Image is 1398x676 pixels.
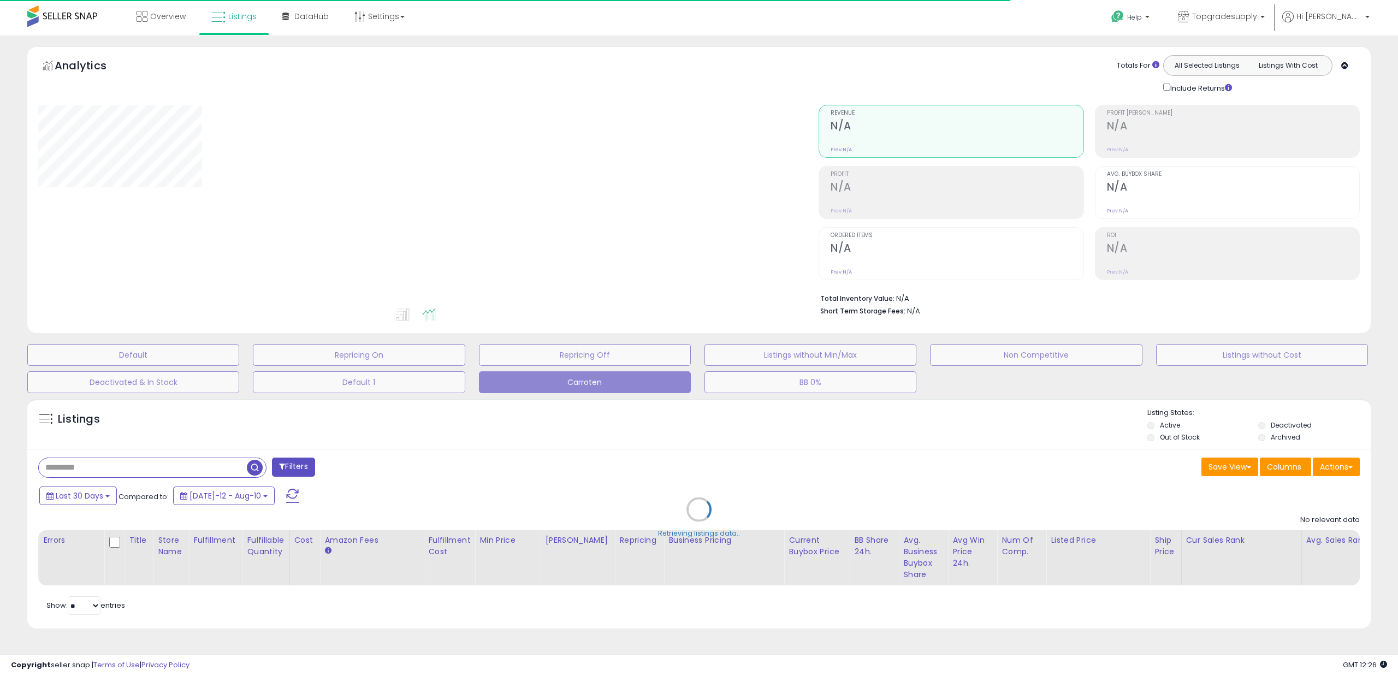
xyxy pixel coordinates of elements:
button: All Selected Listings [1166,58,1248,73]
button: Default 1 [253,371,465,393]
span: N/A [907,306,920,316]
h2: N/A [831,242,1083,257]
h2: N/A [1107,120,1359,134]
small: Prev: N/A [831,269,852,275]
i: Get Help [1111,10,1124,23]
h2: N/A [1107,181,1359,195]
span: 2025-09-10 12:26 GMT [1343,660,1387,670]
div: Include Returns [1155,81,1245,94]
span: Listings [228,11,257,22]
small: Prev: N/A [831,207,852,214]
button: Listings without Cost [1156,344,1368,366]
span: DataHub [294,11,329,22]
h2: N/A [831,120,1083,134]
h2: N/A [831,181,1083,195]
h2: N/A [1107,242,1359,257]
span: Avg. Buybox Share [1107,171,1359,177]
h5: Analytics [55,58,128,76]
div: seller snap | | [11,660,189,671]
b: Total Inventory Value: [820,294,895,303]
small: Prev: N/A [1107,269,1128,275]
b: Short Term Storage Fees: [820,306,905,316]
span: Hi [PERSON_NAME] [1296,11,1362,22]
span: Ordered Items [831,233,1083,239]
span: Revenue [831,110,1083,116]
span: Help [1127,13,1142,22]
button: Repricing On [253,344,465,366]
div: Totals For [1117,61,1159,71]
button: Carroten [479,371,691,393]
li: N/A [820,291,1352,304]
button: BB 0% [704,371,916,393]
a: Privacy Policy [141,660,189,670]
div: Retrieving listings data.. [658,529,740,538]
button: Default [27,344,239,366]
span: Profit [PERSON_NAME] [1107,110,1359,116]
a: Terms of Use [93,660,140,670]
button: Repricing Off [479,344,691,366]
a: Help [1103,2,1160,35]
small: Prev: N/A [1107,207,1128,214]
small: Prev: N/A [831,146,852,153]
span: Overview [150,11,186,22]
span: Topgradesupply [1192,11,1257,22]
button: Non Competitive [930,344,1142,366]
button: Deactivated & In Stock [27,371,239,393]
button: Listings without Min/Max [704,344,916,366]
span: Profit [831,171,1083,177]
small: Prev: N/A [1107,146,1128,153]
span: ROI [1107,233,1359,239]
button: Listings With Cost [1247,58,1329,73]
strong: Copyright [11,660,51,670]
a: Hi [PERSON_NAME] [1282,11,1370,35]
